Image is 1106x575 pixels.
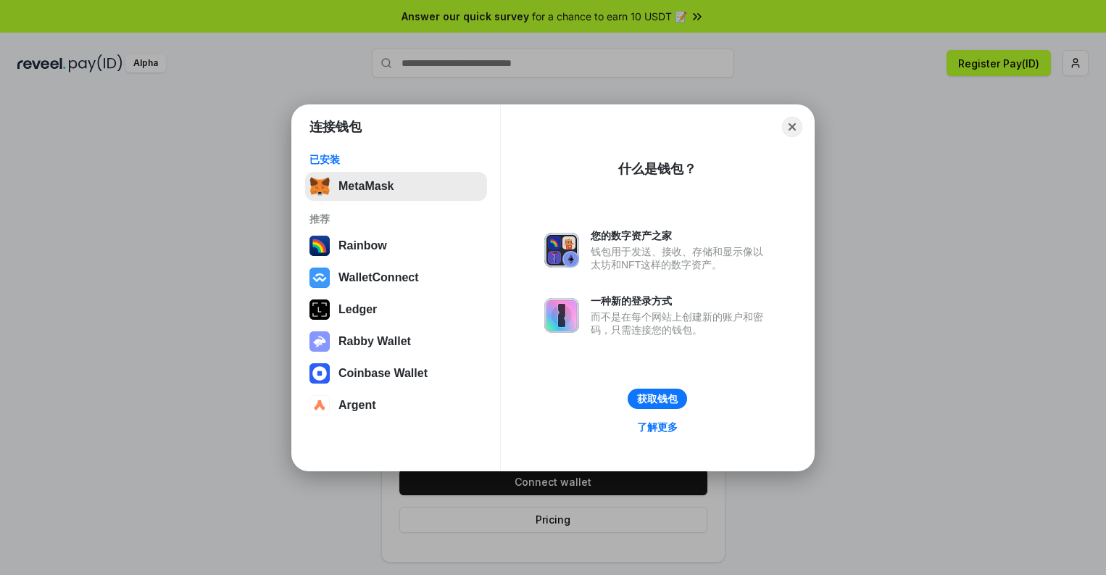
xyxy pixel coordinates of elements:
div: Rainbow [338,239,387,252]
img: svg+xml,%3Csvg%20fill%3D%22none%22%20height%3D%2233%22%20viewBox%3D%220%200%2035%2033%22%20width%... [309,176,330,197]
div: 已安装 [309,153,483,166]
div: Argent [338,399,376,412]
img: svg+xml,%3Csvg%20xmlns%3D%22http%3A%2F%2Fwww.w3.org%2F2000%2Fsvg%22%20fill%3D%22none%22%20viewBox... [309,331,330,352]
img: svg+xml,%3Csvg%20width%3D%22120%22%20height%3D%22120%22%20viewBox%3D%220%200%20120%20120%22%20fil... [309,236,330,256]
div: Coinbase Wallet [338,367,428,380]
img: svg+xml,%3Csvg%20xmlns%3D%22http%3A%2F%2Fwww.w3.org%2F2000%2Fsvg%22%20width%3D%2228%22%20height%3... [309,299,330,320]
button: WalletConnect [305,263,487,292]
button: Rainbow [305,231,487,260]
button: Rabby Wallet [305,327,487,356]
img: svg+xml,%3Csvg%20width%3D%2228%22%20height%3D%2228%22%20viewBox%3D%220%200%2028%2028%22%20fill%3D... [309,363,330,384]
div: Rabby Wallet [338,335,411,348]
div: 获取钱包 [637,392,678,405]
div: 了解更多 [637,421,678,434]
a: 了解更多 [628,418,686,437]
div: 您的数字资产之家 [591,229,770,242]
div: 而不是在每个网站上创建新的账户和密码，只需连接您的钱包。 [591,310,770,336]
div: Ledger [338,303,377,316]
div: 什么是钱包？ [618,160,697,178]
div: 钱包用于发送、接收、存储和显示像以太坊和NFT这样的数字资产。 [591,245,770,271]
button: 获取钱包 [628,389,687,409]
div: WalletConnect [338,271,419,284]
button: Ledger [305,295,487,324]
button: MetaMask [305,172,487,201]
div: 一种新的登录方式 [591,294,770,307]
div: MetaMask [338,180,394,193]
img: svg+xml,%3Csvg%20width%3D%2228%22%20height%3D%2228%22%20viewBox%3D%220%200%2028%2028%22%20fill%3D... [309,268,330,288]
img: svg+xml,%3Csvg%20xmlns%3D%22http%3A%2F%2Fwww.w3.org%2F2000%2Fsvg%22%20fill%3D%22none%22%20viewBox... [544,233,579,268]
button: Close [782,117,802,137]
h1: 连接钱包 [309,118,362,136]
img: svg+xml,%3Csvg%20xmlns%3D%22http%3A%2F%2Fwww.w3.org%2F2000%2Fsvg%22%20fill%3D%22none%22%20viewBox... [544,298,579,333]
button: Coinbase Wallet [305,359,487,388]
button: Argent [305,391,487,420]
div: 推荐 [309,212,483,226]
img: svg+xml,%3Csvg%20width%3D%2228%22%20height%3D%2228%22%20viewBox%3D%220%200%2028%2028%22%20fill%3D... [309,395,330,415]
